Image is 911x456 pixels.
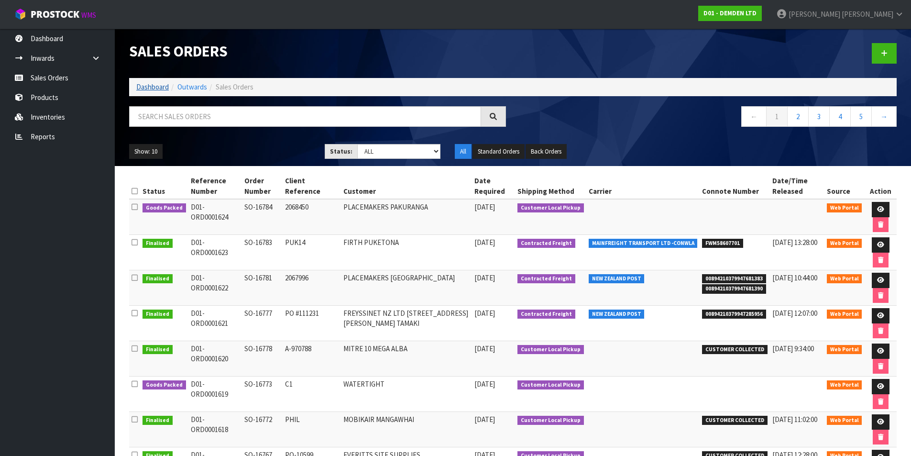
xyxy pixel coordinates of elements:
[283,412,341,447] td: PHIL
[188,199,242,235] td: D01-ORD0001624
[216,82,253,91] span: Sales Orders
[702,416,768,425] span: CUSTOMER COLLECTED
[474,238,495,247] span: [DATE]
[517,345,584,355] span: Customer Local Pickup
[829,106,851,127] a: 4
[702,284,766,294] span: 00894210379947681390
[283,377,341,412] td: C1
[129,43,506,60] h1: Sales Orders
[770,173,824,199] th: Date/Time Released
[129,144,163,159] button: Show: 10
[341,173,472,199] th: Customer
[177,82,207,91] a: Outwards
[188,173,242,199] th: Reference Number
[242,412,283,447] td: SO-16772
[283,173,341,199] th: Client Reference
[772,344,814,353] span: [DATE] 9:34:00
[474,273,495,282] span: [DATE]
[188,377,242,412] td: D01-ORD0001619
[700,173,770,199] th: Connote Number
[143,203,186,213] span: Goods Packed
[766,106,788,127] a: 1
[283,270,341,306] td: 2067996
[341,306,472,341] td: FREYSSINET NZ LTD [STREET_ADDRESS][PERSON_NAME] TAMAKI
[242,235,283,270] td: SO-16783
[136,82,169,91] a: Dashboard
[341,341,472,377] td: MITRE 10 MEGA ALBA
[526,144,567,159] button: Back Orders
[143,380,186,390] span: Goods Packed
[188,235,242,270] td: D01-ORD0001623
[283,306,341,341] td: PO #111231
[827,345,862,355] span: Web Portal
[787,106,809,127] a: 2
[283,341,341,377] td: A-970788
[827,310,862,319] span: Web Portal
[140,173,188,199] th: Status
[188,412,242,447] td: D01-ORD0001618
[850,106,872,127] a: 5
[789,10,840,19] span: [PERSON_NAME]
[772,273,817,282] span: [DATE] 10:44:00
[143,310,173,319] span: Finalised
[143,239,173,248] span: Finalised
[242,270,283,306] td: SO-16781
[517,380,584,390] span: Customer Local Pickup
[143,274,173,284] span: Finalised
[242,199,283,235] td: SO-16784
[341,270,472,306] td: PLACEMAKERS [GEOGRAPHIC_DATA]
[188,306,242,341] td: D01-ORD0001621
[14,8,26,20] img: cube-alt.png
[827,203,862,213] span: Web Portal
[589,239,698,248] span: MAINFREIGHT TRANSPORT LTD -CONWLA
[143,345,173,355] span: Finalised
[871,106,897,127] a: →
[517,274,575,284] span: Contracted Freight
[864,173,897,199] th: Action
[143,416,173,425] span: Finalised
[520,106,897,130] nav: Page navigation
[474,202,495,211] span: [DATE]
[589,310,645,319] span: NEW ZEALAND POST
[842,10,893,19] span: [PERSON_NAME]
[242,173,283,199] th: Order Number
[702,310,766,319] span: 00894210379947285956
[827,380,862,390] span: Web Portal
[517,310,575,319] span: Contracted Freight
[283,235,341,270] td: PUK14
[741,106,767,127] a: ←
[341,377,472,412] td: WATERTIGHT
[129,106,481,127] input: Search sales orders
[242,377,283,412] td: SO-16773
[341,199,472,235] td: PLACEMAKERS PAKURANGA
[517,416,584,425] span: Customer Local Pickup
[827,416,862,425] span: Web Portal
[589,274,645,284] span: NEW ZEALAND POST
[283,199,341,235] td: 2068450
[31,8,79,21] span: ProStock
[586,173,700,199] th: Carrier
[808,106,830,127] a: 3
[702,345,768,355] span: CUSTOMER COLLECTED
[474,415,495,424] span: [DATE]
[772,415,817,424] span: [DATE] 11:02:00
[81,11,96,20] small: WMS
[472,173,516,199] th: Date Required
[702,274,766,284] span: 00894210379947681383
[474,344,495,353] span: [DATE]
[772,238,817,247] span: [DATE] 13:28:00
[515,173,586,199] th: Shipping Method
[188,270,242,306] td: D01-ORD0001622
[474,309,495,318] span: [DATE]
[703,9,757,17] strong: D01 - DEMDEN LTD
[474,379,495,389] span: [DATE]
[517,239,575,248] span: Contracted Freight
[341,412,472,447] td: MOBIKAIR MANGAWHAI
[827,239,862,248] span: Web Portal
[330,147,352,156] strong: Status:
[472,144,525,159] button: Standard Orders
[824,173,865,199] th: Source
[455,144,472,159] button: All
[772,309,817,318] span: [DATE] 12:07:00
[702,239,743,248] span: FWM58607701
